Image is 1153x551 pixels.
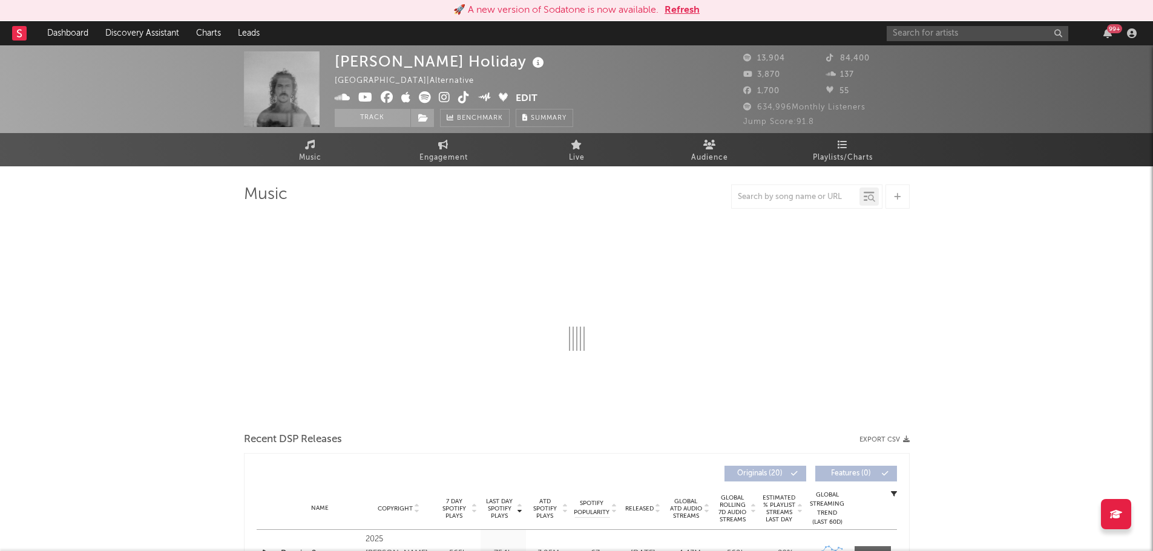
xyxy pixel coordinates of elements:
[97,21,188,45] a: Discovery Assistant
[335,109,410,127] button: Track
[743,103,866,111] span: 634,996 Monthly Listeners
[244,133,377,166] a: Music
[859,436,910,443] button: Export CSV
[516,91,537,106] button: Edit
[574,499,609,517] span: Spotify Popularity
[777,133,910,166] a: Playlists/Charts
[813,151,873,165] span: Playlists/Charts
[188,21,229,45] a: Charts
[244,432,342,447] span: Recent DSP Releases
[691,151,728,165] span: Audience
[378,505,413,512] span: Copyright
[643,133,777,166] a: Audience
[39,21,97,45] a: Dashboard
[732,470,788,477] span: Originals ( 20 )
[732,192,859,202] input: Search by song name or URL
[669,498,703,520] span: Global ATD Audio Streams
[457,111,503,126] span: Benchmark
[335,74,488,88] div: [GEOGRAPHIC_DATA] | Alternative
[826,71,854,79] span: 137
[743,87,780,95] span: 1,700
[335,51,547,71] div: [PERSON_NAME] Holiday
[484,498,516,520] span: Last Day Spotify Plays
[625,505,654,512] span: Released
[1107,24,1122,33] div: 99 +
[516,109,573,127] button: Summary
[887,26,1068,41] input: Search for artists
[510,133,643,166] a: Live
[529,498,561,520] span: ATD Spotify Plays
[743,71,780,79] span: 3,870
[377,133,510,166] a: Engagement
[229,21,268,45] a: Leads
[665,3,700,18] button: Refresh
[809,491,846,527] div: Global Streaming Trend (Last 60D)
[440,109,510,127] a: Benchmark
[826,87,849,95] span: 55
[281,504,360,513] div: Name
[823,470,879,477] span: Features ( 0 )
[531,115,567,122] span: Summary
[743,118,814,126] span: Jump Score: 91.8
[453,3,659,18] div: 🚀 A new version of Sodatone is now available.
[826,54,870,62] span: 84,400
[724,466,806,481] button: Originals(20)
[763,494,796,523] span: Estimated % Playlist Streams Last Day
[716,494,749,523] span: Global Rolling 7D Audio Streams
[1103,28,1112,38] button: 99+
[569,151,585,165] span: Live
[743,54,785,62] span: 13,904
[299,151,321,165] span: Music
[438,498,470,520] span: 7 Day Spotify Plays
[815,466,897,481] button: Features(0)
[419,151,468,165] span: Engagement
